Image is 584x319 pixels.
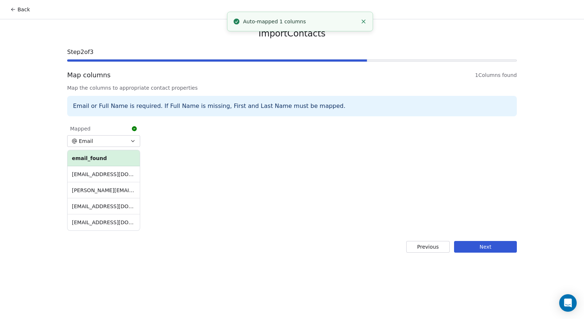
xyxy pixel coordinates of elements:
[68,150,140,166] th: email_found
[454,241,517,253] button: Next
[67,96,517,116] div: Email or Full Name is required. If Full Name is missing, First and Last Name must be mapped.
[258,28,325,39] span: Import Contacts
[79,137,93,145] span: Email
[67,84,517,92] span: Map the columns to appropriate contact properties
[68,214,140,230] td: [EMAIL_ADDRESS][DOMAIN_NAME]
[6,3,34,16] button: Back
[70,125,91,132] span: Mapped
[68,166,140,182] td: [EMAIL_ADDRESS][DOMAIN_NAME]
[559,294,577,312] div: Open Intercom Messenger
[406,241,450,253] button: Previous
[67,48,517,57] span: Step 2 of 3
[68,182,140,198] td: [PERSON_NAME][EMAIL_ADDRESS][DOMAIN_NAME]
[475,71,517,79] span: 1 Columns found
[359,17,368,26] button: Close toast
[243,18,357,26] div: Auto-mapped 1 columns
[68,198,140,214] td: [EMAIL_ADDRESS][DOMAIN_NAME]
[67,70,111,80] span: Map columns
